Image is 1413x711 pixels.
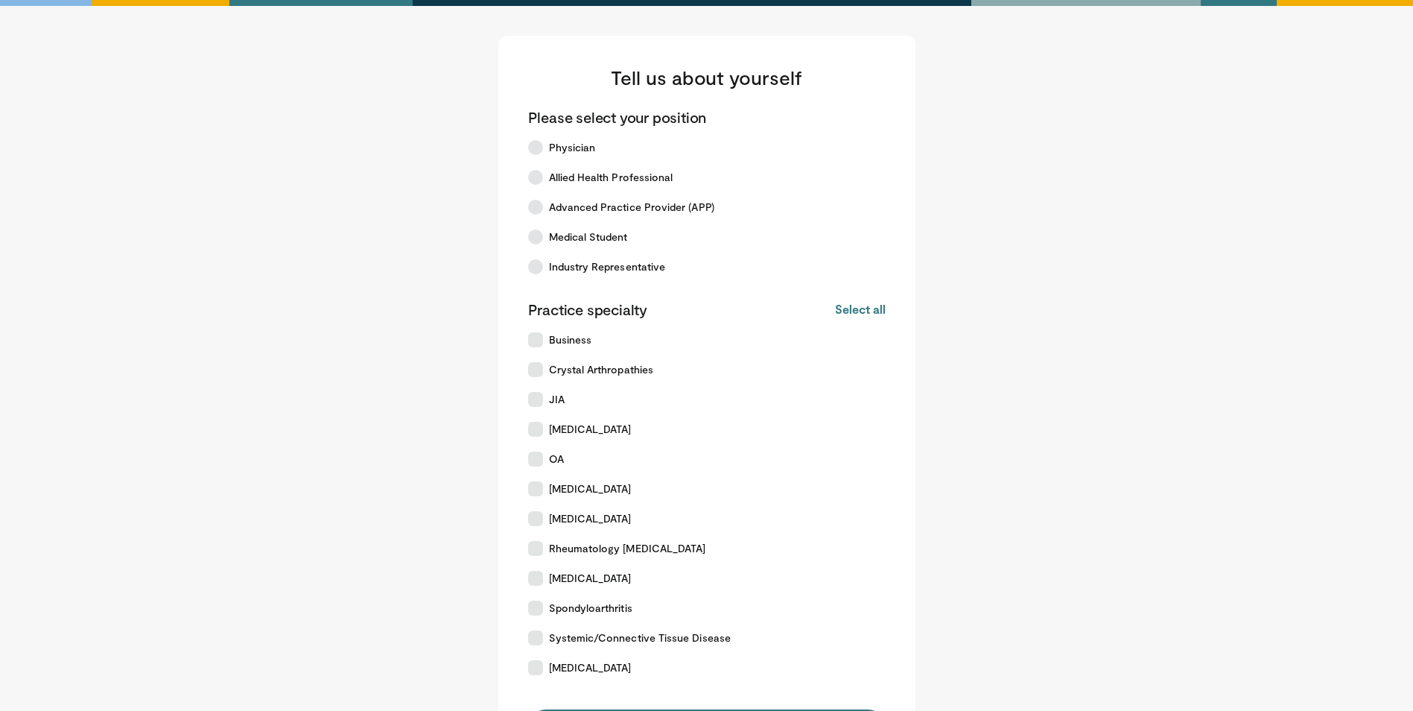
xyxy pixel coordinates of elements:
[528,66,886,89] h3: Tell us about yourself
[549,511,632,526] span: [MEDICAL_DATA]
[549,541,706,556] span: Rheumatology [MEDICAL_DATA]
[549,481,632,496] span: [MEDICAL_DATA]
[835,301,885,317] button: Select all
[549,259,666,274] span: Industry Representative
[549,452,564,467] span: OA
[549,170,673,185] span: Allied Health Professional
[549,362,653,377] span: Crystal Arthropathies
[549,422,632,437] span: [MEDICAL_DATA]
[549,660,632,675] span: [MEDICAL_DATA]
[549,200,714,215] span: Advanced Practice Provider (APP)
[549,140,596,155] span: Physician
[528,107,707,127] p: Please select your position
[549,392,565,407] span: JIA
[528,300,647,319] p: Practice specialty
[549,601,632,616] span: Spondyloarthritis
[549,230,628,244] span: Medical Student
[549,332,592,347] span: Business
[549,571,632,586] span: [MEDICAL_DATA]
[549,631,731,645] span: Systemic/Connective Tissue Disease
